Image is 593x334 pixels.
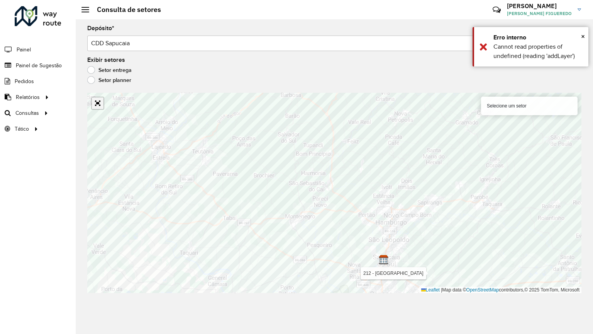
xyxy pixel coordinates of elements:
span: | [441,287,442,293]
div: Map data © contributors,© 2025 TomTom, Microsoft [419,287,581,293]
span: Tático [15,125,29,133]
h3: [PERSON_NAME] [507,2,572,10]
span: Painel de Sugestão [16,61,62,70]
span: [PERSON_NAME] FIGUEREDO [507,10,572,17]
span: × [581,32,585,41]
a: OpenStreetMap [466,287,499,293]
a: Leaflet [421,287,440,293]
label: Exibir setores [87,55,125,65]
span: Relatórios [16,93,40,101]
label: Setor planner [87,76,131,84]
span: Pedidos [15,77,34,85]
div: Erro interno [493,33,583,42]
a: Contato Rápido [488,2,505,18]
label: Depósito [87,24,114,33]
div: Selecione um setor [481,97,578,115]
div: Cannot read properties of undefined (reading 'addLayer') [493,42,583,61]
h2: Consulta de setores [89,5,161,14]
button: Close [581,31,585,42]
label: Setor entrega [87,66,132,74]
span: Consultas [15,109,39,117]
span: Painel [17,46,31,54]
a: Abrir mapa em tela cheia [92,97,103,109]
